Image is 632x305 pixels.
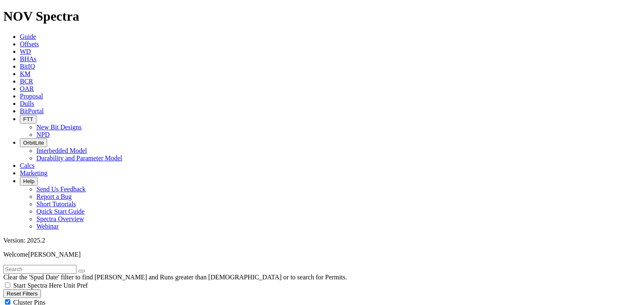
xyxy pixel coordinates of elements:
[20,41,39,48] a: Offsets
[36,200,76,207] a: Short Tutorials
[3,265,77,274] input: Search
[20,70,31,77] a: KM
[36,223,59,230] a: Webinar
[20,177,38,186] button: Help
[36,215,84,222] a: Spectra Overview
[36,155,122,162] a: Durability and Parameter Model
[20,93,43,100] a: Proposal
[20,33,36,40] a: Guide
[36,193,72,200] a: Report a Bug
[36,186,86,193] a: Send Us Feedback
[3,274,347,281] span: Clear the 'Spud Date' filter to find [PERSON_NAME] and Runs greater than [DEMOGRAPHIC_DATA] or to...
[3,251,629,258] p: Welcome
[36,147,87,154] a: Interbedded Model
[23,140,44,146] span: OrbitLite
[20,55,36,62] a: BHAs
[23,116,33,122] span: FTT
[3,9,629,24] h1: NOV Spectra
[28,251,81,258] span: [PERSON_NAME]
[13,282,62,289] span: Start Spectra Here
[20,78,33,85] a: BCR
[5,282,10,288] input: Start Spectra Here
[20,169,48,176] a: Marketing
[36,131,50,138] a: NPD
[36,208,84,215] a: Quick Start Guide
[63,282,88,289] span: Unit Pref
[20,107,44,114] a: BitPortal
[20,48,31,55] a: WD
[20,63,35,70] a: BitIQ
[23,178,34,184] span: Help
[20,138,47,147] button: OrbitLite
[20,85,34,92] a: OAR
[20,100,34,107] a: Dulls
[20,162,35,169] a: Calcs
[36,124,81,131] a: New Bit Designs
[3,237,629,244] div: Version: 2025.2
[3,289,41,298] button: Reset Filters
[20,115,36,124] button: FTT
